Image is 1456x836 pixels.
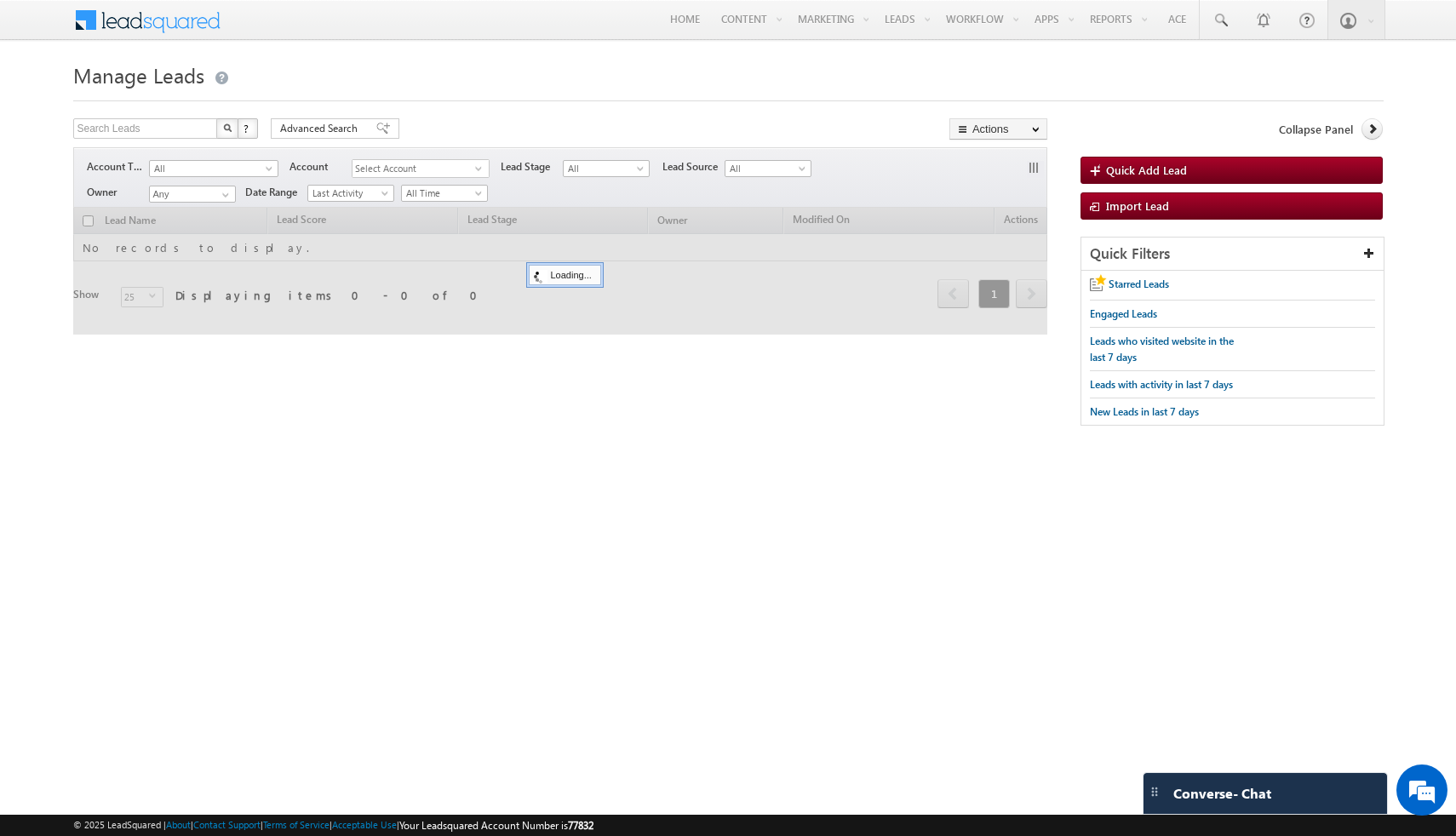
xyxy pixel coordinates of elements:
span: Last Activity [308,186,389,201]
span: All [725,161,806,176]
div: Loading... [529,265,601,285]
span: Leads who visited website in the last 7 days [1090,335,1234,364]
span: Import Lead [1106,198,1169,213]
span: © 2025 LeadSquared | | | | | [73,817,593,833]
span: Advanced Search [280,121,363,136]
a: Acceptable Use [332,819,397,830]
span: Collapse Panel [1279,122,1353,137]
span: Engaged Leads [1090,307,1157,320]
a: Contact Support [193,819,261,830]
span: Quick Add Lead [1106,163,1187,177]
div: Select Account [352,159,490,178]
span: Manage Leads [73,61,204,89]
a: All [149,160,278,177]
button: Actions [949,118,1047,140]
a: About [166,819,191,830]
span: ? [244,121,251,135]
button: ? [238,118,258,139]
a: Terms of Service [263,819,330,830]
a: All Time [401,185,488,202]
a: Show All Items [213,186,234,203]
span: Your Leadsquared Account Number is [399,819,593,832]
a: All [563,160,650,177]
span: All Time [402,186,483,201]
span: Lead Stage [501,159,563,175]
span: Select Account [353,160,475,178]
a: All [725,160,811,177]
span: Date Range [245,185,307,200]
span: Account Type [87,159,149,175]
span: Lead Source [662,159,725,175]
span: Converse - Chat [1173,786,1271,801]
div: Quick Filters [1081,238,1384,271]
span: Owner [87,185,149,200]
span: All [564,161,645,176]
span: All [150,161,267,176]
img: carter-drag [1148,785,1161,799]
input: Type to Search [149,186,236,203]
span: New Leads in last 7 days [1090,405,1199,418]
span: 77832 [568,819,593,832]
span: Leads with activity in last 7 days [1090,378,1233,391]
img: Search [223,123,232,132]
span: Starred Leads [1109,278,1169,290]
span: select [475,164,489,172]
span: Account [289,159,352,175]
a: Last Activity [307,185,394,202]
